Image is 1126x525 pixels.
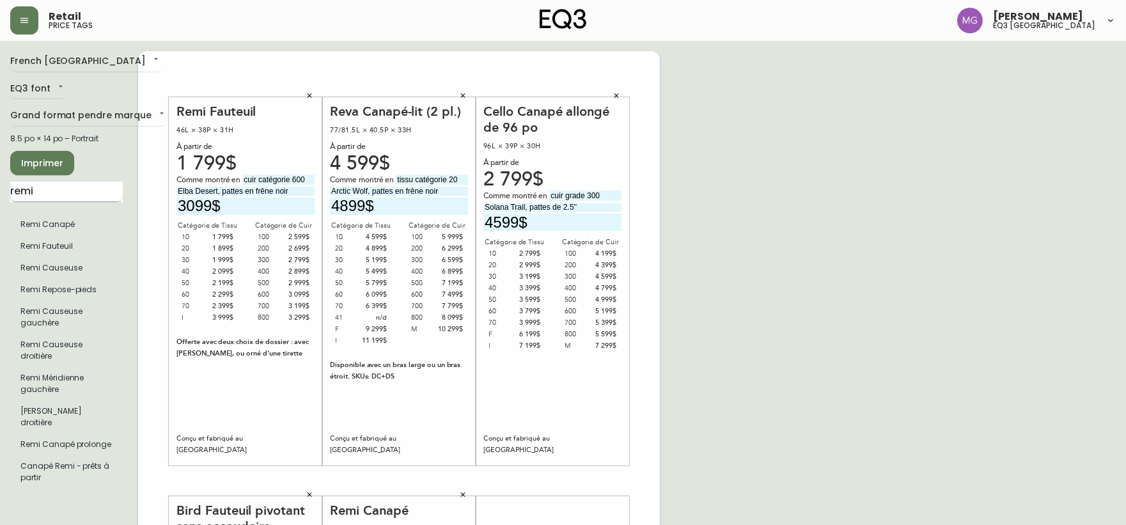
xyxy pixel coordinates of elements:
div: 10 [182,231,208,243]
div: 2 799$ [515,248,541,260]
input: Tissu/cuir et pattes [396,175,468,185]
div: 600 [411,289,437,301]
div: 1 799$ [176,158,315,169]
div: 30 [335,255,361,266]
div: 800 [565,329,591,340]
div: 200 [258,243,284,255]
div: Grand format pendre marque [10,106,167,127]
div: 2 299$ [208,289,234,301]
div: 2 599$ [283,231,309,243]
div: 7 499$ [437,289,463,301]
div: 96L × 39P × 30H [483,141,622,152]
div: Reva Canapé-lit (2 pl.) [330,104,468,120]
div: 3 199$ [515,271,541,283]
div: 20 [335,243,361,255]
div: 70 [489,317,515,329]
li: Grand format pendre marque [10,367,123,400]
div: EQ3 font [10,79,66,100]
div: 10 [489,248,515,260]
div: 6 899$ [437,266,463,278]
span: Comme montré en [483,191,549,202]
div: 800 [411,312,437,324]
div: 4 399$ [590,260,616,271]
div: 500 [565,294,591,306]
div: 7 199$ [437,278,463,289]
div: À partir de [176,141,315,153]
h5: price tags [49,22,93,29]
div: 10 299$ [437,324,463,335]
div: 7 799$ [437,301,463,312]
div: 5 199$ [590,306,616,317]
input: Tissu/cuir et pattes [242,175,315,185]
div: 30 [489,271,515,283]
div: Catégorie de Cuir [406,220,468,231]
div: 2 099$ [208,266,234,278]
div: Remi Fauteuil [176,104,315,120]
div: 5 999$ [437,231,463,243]
img: de8837be2a95cd31bb7c9ae23fe16153 [957,8,983,33]
div: 5 199$ [361,255,387,266]
div: 3 999$ [515,317,541,329]
li: Grand format pendre marque [10,334,123,367]
div: 1 999$ [208,255,234,266]
div: 10 [335,231,361,243]
li: Grand format pendre marque [10,455,123,489]
div: 2 799$ [283,255,309,266]
div: I [182,312,208,324]
div: 1 799$ [208,231,234,243]
div: 400 [258,266,284,278]
div: 6 199$ [515,329,541,340]
h5: eq3 [GEOGRAPHIC_DATA] [993,22,1095,29]
span: [PERSON_NAME] [993,12,1083,22]
div: 3 599$ [515,294,541,306]
button: Imprimer [10,151,74,175]
div: 300 [258,255,284,266]
li: Grand format pendre marque [10,301,123,334]
div: 700 [411,301,437,312]
div: 3 299$ [283,312,309,324]
div: Conçu et fabriqué au [GEOGRAPHIC_DATA] [176,433,315,456]
div: 4 999$ [590,294,616,306]
div: 4 599$ [330,158,468,169]
div: 6 299$ [437,243,463,255]
div: 20 [489,260,515,271]
div: 6 099$ [361,289,387,301]
div: 60 [489,306,515,317]
div: 100 [258,231,284,243]
div: 100 [565,248,591,260]
div: 200 [411,243,437,255]
div: Offerte avec deux choix de dossier : avec [PERSON_NAME], ou orné d’une tirette [176,336,315,359]
div: 50 [489,294,515,306]
div: 700 [565,317,591,329]
div: 70 [182,301,208,312]
div: I [489,340,515,352]
div: Remi Canapé [330,503,468,519]
div: 300 [411,255,437,266]
div: 2 799$ [483,174,622,185]
span: Imprimer [20,155,64,171]
div: F [335,324,361,335]
div: Catégorie de Tissu [483,237,545,248]
div: 2 999$ [283,278,309,289]
div: 400 [411,266,437,278]
div: M [411,324,437,335]
div: Catégorie de Cuir [559,237,622,248]
div: 7 299$ [590,340,616,352]
input: Prix sans le $ [176,198,315,215]
li: Grand format pendre marque [10,434,123,455]
div: 77/81.5L × 40.5P × 33H [330,125,468,136]
div: Disponible avec un bras large ou un bras étroit. SKUs: DC+DS [330,359,468,382]
div: 2 199$ [208,278,234,289]
input: Tissu/cuir et pattes [549,191,622,201]
div: Cello Canapé allongé de 96 po [483,104,622,136]
div: 8.5 po × 14 po – Portrait [10,133,123,145]
div: 5 399$ [590,317,616,329]
div: 4 799$ [590,283,616,294]
div: Catégorie de Tissu [176,220,238,231]
div: À partir de [330,141,468,153]
div: 46L × 38P × 31H [176,125,315,136]
div: 1 899$ [208,243,234,255]
div: 60 [335,289,361,301]
div: Conçu et fabriqué au [GEOGRAPHIC_DATA] [330,433,468,456]
div: French [GEOGRAPHIC_DATA] [10,51,161,72]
